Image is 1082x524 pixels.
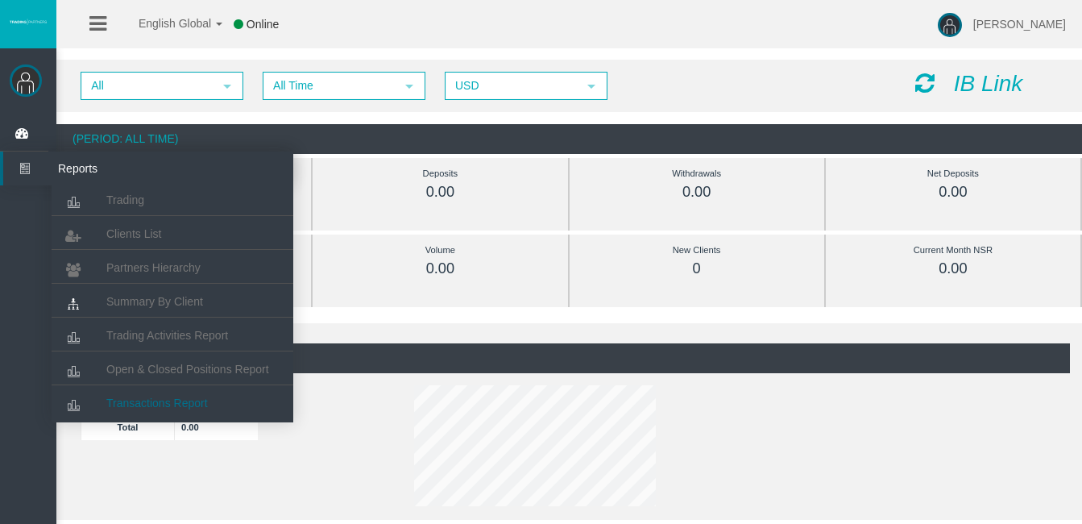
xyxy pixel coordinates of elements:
td: 0.00 [175,414,259,440]
a: Trading [52,185,293,214]
div: Withdrawals [606,164,788,183]
span: select [585,80,598,93]
a: Transactions Report [52,389,293,418]
div: 0 [606,260,788,278]
div: Deposits [349,164,531,183]
span: Transactions Report [106,397,208,410]
span: select [221,80,234,93]
span: Summary By Client [106,295,203,308]
span: Partners Hierarchy [106,261,201,274]
a: Open & Closed Positions Report [52,355,293,384]
div: Net Deposits [862,164,1044,183]
img: user-image [938,13,962,37]
a: Reports [3,152,293,185]
div: (Period: All Time) [56,124,1082,154]
div: New Clients [606,241,788,260]
span: USD [446,73,577,98]
div: 0.00 [349,260,531,278]
i: IB Link [954,71,1023,96]
a: Partners Hierarchy [52,253,293,282]
span: Trading [106,193,144,206]
a: Clients List [52,219,293,248]
span: English Global [118,17,211,30]
span: All [82,73,213,98]
a: Summary By Client [52,287,293,316]
span: Trading Activities Report [106,329,228,342]
a: Trading Activities Report [52,321,293,350]
i: Reload Dashboard [915,72,935,94]
span: select [403,80,416,93]
span: All Time [264,73,395,98]
div: Volume [349,241,531,260]
div: 0.00 [862,183,1044,202]
img: logo.svg [8,19,48,25]
td: Total [81,414,175,440]
span: Clients List [106,227,161,240]
div: (Period: All Time) [68,343,1070,373]
div: Current Month NSR [862,241,1044,260]
div: 0.00 [862,260,1044,278]
span: [PERSON_NAME] [973,18,1066,31]
span: Reports [46,152,204,185]
span: Open & Closed Positions Report [106,363,269,376]
span: Online [247,18,279,31]
div: 0.00 [606,183,788,202]
div: 0.00 [349,183,531,202]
